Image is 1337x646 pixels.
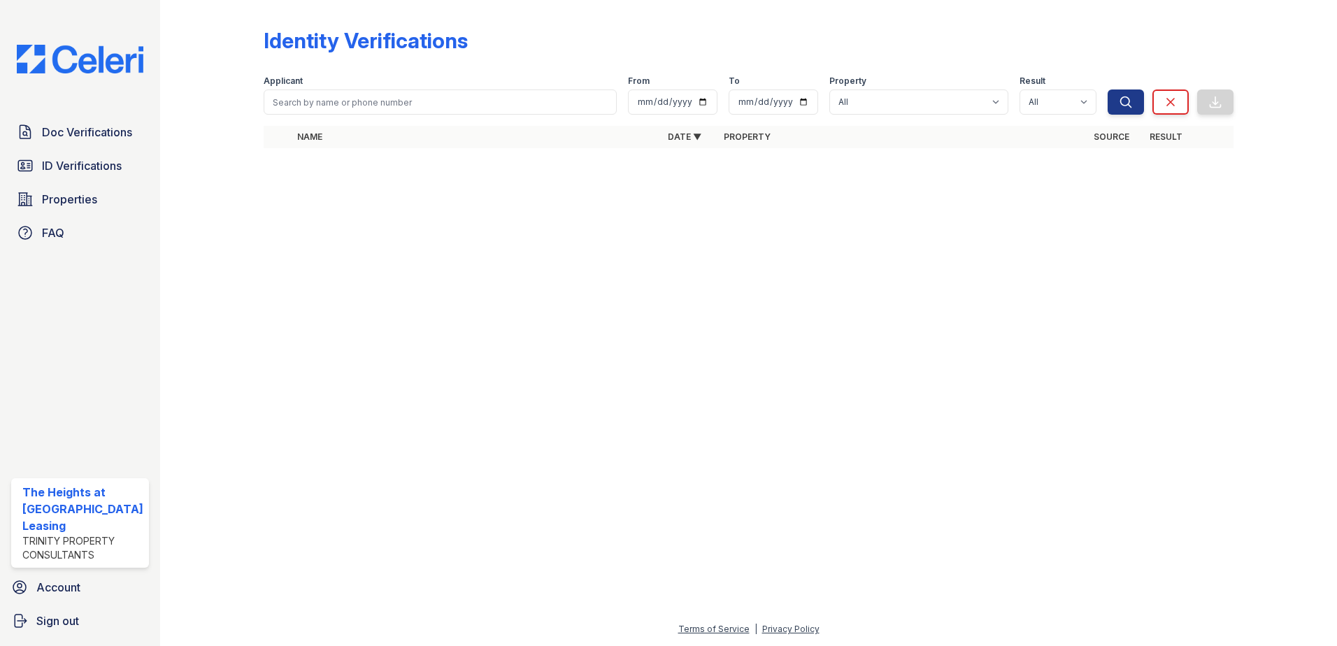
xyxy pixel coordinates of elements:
[11,152,149,180] a: ID Verifications
[755,624,757,634] div: |
[1020,76,1045,87] label: Result
[264,89,617,115] input: Search by name or phone number
[297,131,322,142] a: Name
[724,131,771,142] a: Property
[829,76,866,87] label: Property
[22,534,143,562] div: Trinity Property Consultants
[11,185,149,213] a: Properties
[6,607,155,635] a: Sign out
[42,191,97,208] span: Properties
[6,573,155,601] a: Account
[11,219,149,247] a: FAQ
[36,579,80,596] span: Account
[6,45,155,73] img: CE_Logo_Blue-a8612792a0a2168367f1c8372b55b34899dd931a85d93a1a3d3e32e68fde9ad4.png
[762,624,820,634] a: Privacy Policy
[22,484,143,534] div: The Heights at [GEOGRAPHIC_DATA] Leasing
[678,624,750,634] a: Terms of Service
[42,157,122,174] span: ID Verifications
[1094,131,1129,142] a: Source
[1150,131,1182,142] a: Result
[628,76,650,87] label: From
[36,612,79,629] span: Sign out
[42,224,64,241] span: FAQ
[264,28,468,53] div: Identity Verifications
[668,131,701,142] a: Date ▼
[264,76,303,87] label: Applicant
[11,118,149,146] a: Doc Verifications
[42,124,132,141] span: Doc Verifications
[729,76,740,87] label: To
